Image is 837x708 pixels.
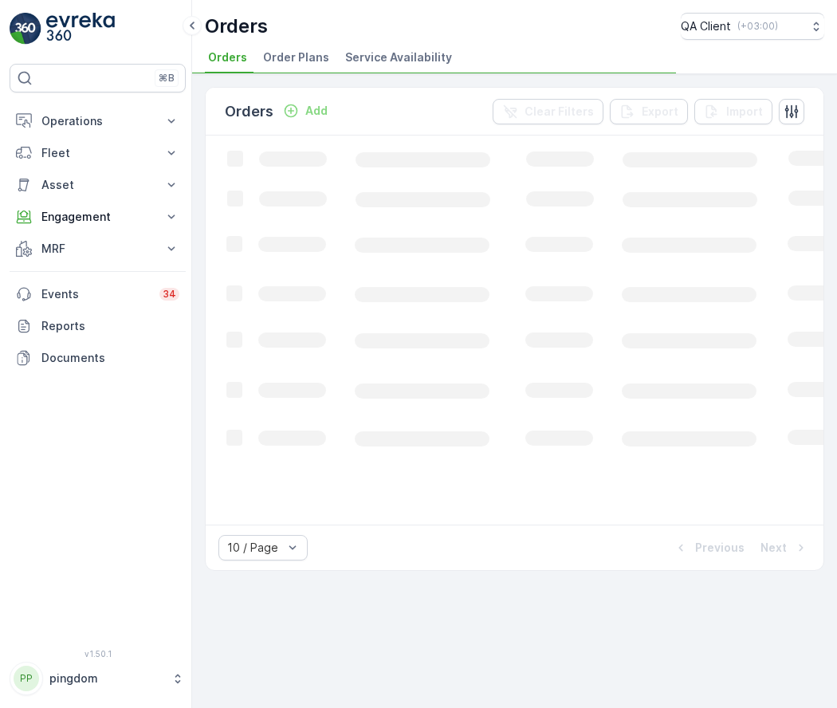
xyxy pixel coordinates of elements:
[41,145,154,161] p: Fleet
[41,177,154,193] p: Asset
[41,350,179,366] p: Documents
[10,278,186,310] a: Events34
[41,318,179,334] p: Reports
[10,649,186,659] span: v 1.50.1
[726,104,763,120] p: Import
[525,104,594,120] p: Clear Filters
[760,540,787,556] p: Next
[493,99,603,124] button: Clear Filters
[695,540,745,556] p: Previous
[263,49,329,65] span: Order Plans
[694,99,772,124] button: Import
[41,113,154,129] p: Operations
[14,666,39,691] div: PP
[10,169,186,201] button: Asset
[41,241,154,257] p: MRF
[681,13,824,40] button: QA Client(+03:00)
[41,209,154,225] p: Engagement
[10,105,186,137] button: Operations
[671,538,746,557] button: Previous
[759,538,811,557] button: Next
[10,233,186,265] button: MRF
[225,100,273,123] p: Orders
[277,101,334,120] button: Add
[10,137,186,169] button: Fleet
[681,18,731,34] p: QA Client
[305,103,328,119] p: Add
[205,14,268,39] p: Orders
[49,671,163,686] p: pingdom
[610,99,688,124] button: Export
[737,20,778,33] p: ( +03:00 )
[10,310,186,342] a: Reports
[41,286,150,302] p: Events
[10,662,186,695] button: PPpingdom
[10,342,186,374] a: Documents
[10,201,186,233] button: Engagement
[208,49,247,65] span: Orders
[163,288,176,301] p: 34
[46,13,115,45] img: logo_light-DOdMpM7g.png
[345,49,452,65] span: Service Availability
[10,13,41,45] img: logo
[642,104,678,120] p: Export
[159,72,175,85] p: ⌘B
